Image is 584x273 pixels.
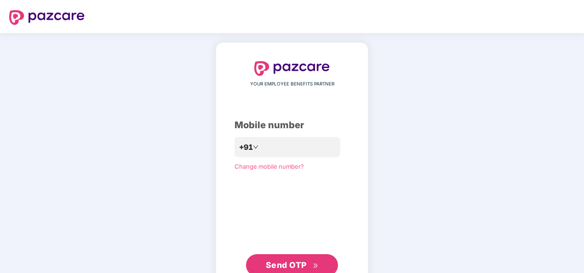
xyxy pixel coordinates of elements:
div: Mobile number [235,118,349,132]
span: double-right [313,263,319,269]
span: Send OTP [266,260,307,270]
span: +91 [239,142,253,153]
img: logo [254,61,330,76]
a: Change mobile number? [235,163,304,170]
img: logo [9,10,85,25]
span: YOUR EMPLOYEE BENEFITS PARTNER [250,80,334,88]
span: down [253,144,258,150]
